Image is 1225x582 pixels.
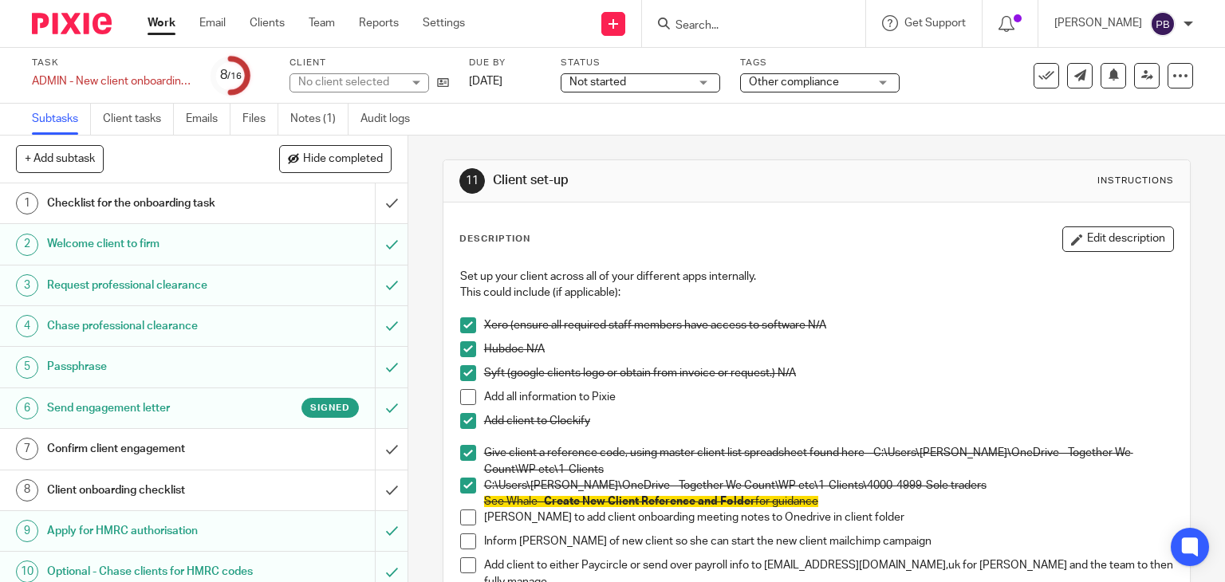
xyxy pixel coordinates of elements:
[16,315,38,337] div: 4
[47,519,255,543] h1: Apply for HMRC authorisation
[16,145,104,172] button: + Add subtask
[242,104,278,135] a: Files
[674,19,817,33] input: Search
[303,153,383,166] span: Hide completed
[1097,175,1174,187] div: Instructions
[740,57,900,69] label: Tags
[47,232,255,256] h1: Welcome client to firm
[199,15,226,31] a: Email
[47,191,255,215] h1: Checklist for the onboarding task
[16,356,38,379] div: 5
[469,57,541,69] label: Due by
[298,74,402,90] div: No client selected
[186,104,230,135] a: Emails
[16,192,38,214] div: 1
[220,66,242,85] div: 8
[16,438,38,460] div: 7
[749,77,839,88] span: Other compliance
[32,104,91,135] a: Subtasks
[47,314,255,338] h1: Chase professional clearance
[16,234,38,256] div: 2
[290,104,349,135] a: Notes (1)
[484,533,1174,549] p: Inform [PERSON_NAME] of new client so she can start the new client mailchimp campaign
[47,273,255,297] h1: Request professional clearance
[47,478,255,502] h1: Client onboarding checklist
[544,496,755,507] span: Create New Client Reference and Folder
[309,15,335,31] a: Team
[47,355,255,379] h1: Passphrase
[279,145,392,172] button: Hide completed
[904,18,966,29] span: Get Support
[16,274,38,297] div: 3
[359,15,399,31] a: Reports
[569,77,626,88] span: Not started
[460,269,1174,285] p: Set up your client across all of your different apps internally.
[493,172,850,189] h1: Client set-up
[755,496,818,507] span: for guidance
[561,57,720,69] label: Status
[484,496,544,507] span: See Whale -
[459,168,485,194] div: 11
[16,520,38,542] div: 9
[103,104,174,135] a: Client tasks
[484,341,1174,357] p: Hubdoc N/A
[484,365,1174,381] p: Syft (google clients logo or obtain from invoice or request.) N/A
[484,317,1174,333] p: Xero (ensure all required staff members have access to software N/A
[484,478,1174,494] p: C:\Users\[PERSON_NAME]\OneDrive - Together We Count\WP etc\1-Clients\4000-4999-Sole traders
[16,479,38,501] div: 8
[16,397,38,419] div: 6
[290,57,449,69] label: Client
[360,104,422,135] a: Audit logs
[32,57,191,69] label: Task
[148,15,175,31] a: Work
[484,389,1174,405] p: Add all information to Pixie
[32,73,191,89] div: ADMIN - New client onboarding - Sole traders and tax returns
[32,13,112,34] img: Pixie
[227,72,242,81] small: /16
[47,396,255,420] h1: Send engagement letter
[1054,15,1142,31] p: [PERSON_NAME]
[1150,11,1176,37] img: svg%3E
[250,15,285,31] a: Clients
[459,233,530,246] p: Description
[1062,226,1174,252] button: Edit description
[484,413,1174,429] p: Add client to Clockify
[460,285,1174,301] p: This could include (if applicable):
[423,15,465,31] a: Settings
[310,401,350,415] span: Signed
[47,437,255,461] h1: Confirm client engagement
[469,76,502,87] span: [DATE]
[484,509,1174,525] p: [PERSON_NAME] to add client onboarding meeting notes to Onedrive in client folder
[484,445,1174,478] p: Give client a reference code, using master client list spreadsheet found here - C:\Users\[PERSON_...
